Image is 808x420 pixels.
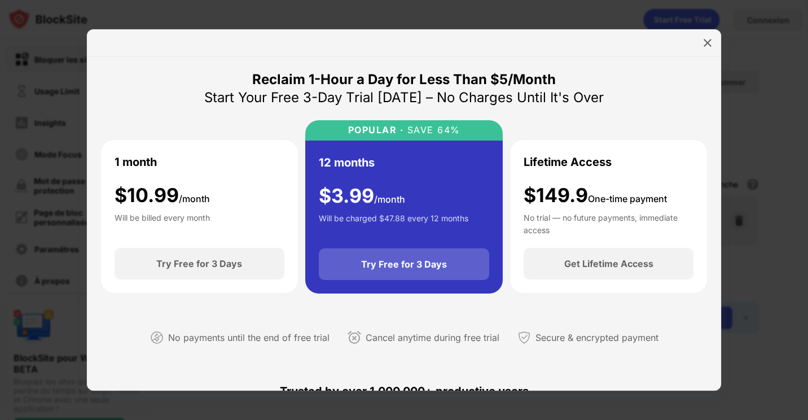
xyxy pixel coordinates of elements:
[168,330,330,346] div: No payments until the end of free trial
[564,258,653,269] div: Get Lifetime Access
[517,331,531,344] img: secured-payment
[115,154,157,170] div: 1 month
[588,193,667,204] span: One-time payment
[150,331,164,344] img: not-paying
[115,184,210,207] div: $ 10.99
[524,184,667,207] div: $149.9
[319,212,468,235] div: Will be charged $47.88 every 12 months
[361,259,447,270] div: Try Free for 3 Days
[403,125,460,135] div: SAVE 64%
[524,212,693,234] div: No trial — no future payments, immediate access
[115,212,210,234] div: Will be billed every month
[319,185,405,208] div: $ 3.99
[100,364,708,418] div: Trusted by over 1,000,000+ productive users
[204,89,604,107] div: Start Your Free 3-Day Trial [DATE] – No Charges Until It's Over
[366,330,499,346] div: Cancel anytime during free trial
[319,154,375,171] div: 12 months
[348,125,404,135] div: POPULAR ·
[535,330,658,346] div: Secure & encrypted payment
[179,193,210,204] span: /month
[524,154,612,170] div: Lifetime Access
[252,71,556,89] div: Reclaim 1-Hour a Day for Less Than $5/Month
[156,258,242,269] div: Try Free for 3 Days
[374,194,405,205] span: /month
[348,331,361,344] img: cancel-anytime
